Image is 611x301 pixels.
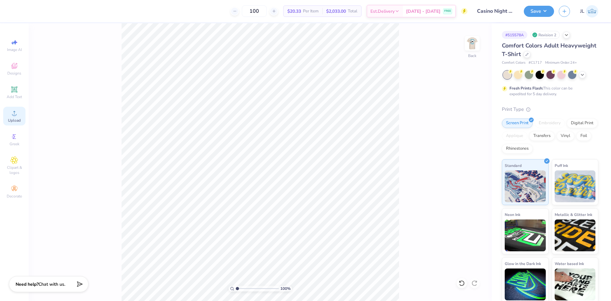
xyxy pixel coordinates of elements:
span: Total [348,8,357,15]
span: Minimum Order: 24 + [545,60,577,66]
div: # 515578A [502,31,527,39]
div: This color can be expedited for 5 day delivery. [509,85,588,97]
div: Transfers [529,131,555,141]
span: Designs [7,71,21,76]
a: JL [580,5,598,18]
img: Puff Ink [555,170,596,202]
div: Foil [576,131,591,141]
span: Neon Ink [505,211,520,218]
span: $2,033.00 [326,8,346,15]
span: FREE [444,9,451,13]
span: Greek [10,141,19,147]
span: $20.33 [287,8,301,15]
span: Metallic & Glitter Ink [555,211,592,218]
input: Untitled Design [472,5,519,18]
span: Comfort Colors Adult Heavyweight T-Shirt [502,42,596,58]
span: Chat with us. [39,281,65,287]
strong: Need help? [16,281,39,287]
span: Glow in the Dark Ink [505,260,541,267]
div: Print Type [502,106,598,113]
span: Add Text [7,94,22,99]
button: Save [524,6,554,17]
img: Jairo Laqui [586,5,598,18]
img: Neon Ink [505,219,546,251]
span: # C1717 [529,60,542,66]
span: Decorate [7,194,22,199]
span: Upload [8,118,21,123]
div: Vinyl [557,131,574,141]
span: JL [580,8,584,15]
span: 100 % [280,286,291,291]
span: Clipart & logos [3,165,25,175]
div: Digital Print [567,118,598,128]
span: Est. Delivery [370,8,395,15]
div: Screen Print [502,118,533,128]
div: Revision 2 [530,31,560,39]
span: [DATE] - [DATE] [406,8,440,15]
div: Embroidery [535,118,565,128]
span: Comfort Colors [502,60,525,66]
span: Per Item [303,8,319,15]
img: Standard [505,170,546,202]
input: – – [242,5,267,17]
img: Glow in the Dark Ink [505,269,546,300]
img: Water based Ink [555,269,596,300]
span: Image AI [7,47,22,52]
span: Puff Ink [555,162,568,169]
img: Metallic & Glitter Ink [555,219,596,251]
strong: Fresh Prints Flash: [509,86,543,91]
div: Back [468,53,476,59]
div: Applique [502,131,527,141]
img: Back [466,37,479,50]
span: Water based Ink [555,260,584,267]
span: Standard [505,162,522,169]
div: Rhinestones [502,144,533,154]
